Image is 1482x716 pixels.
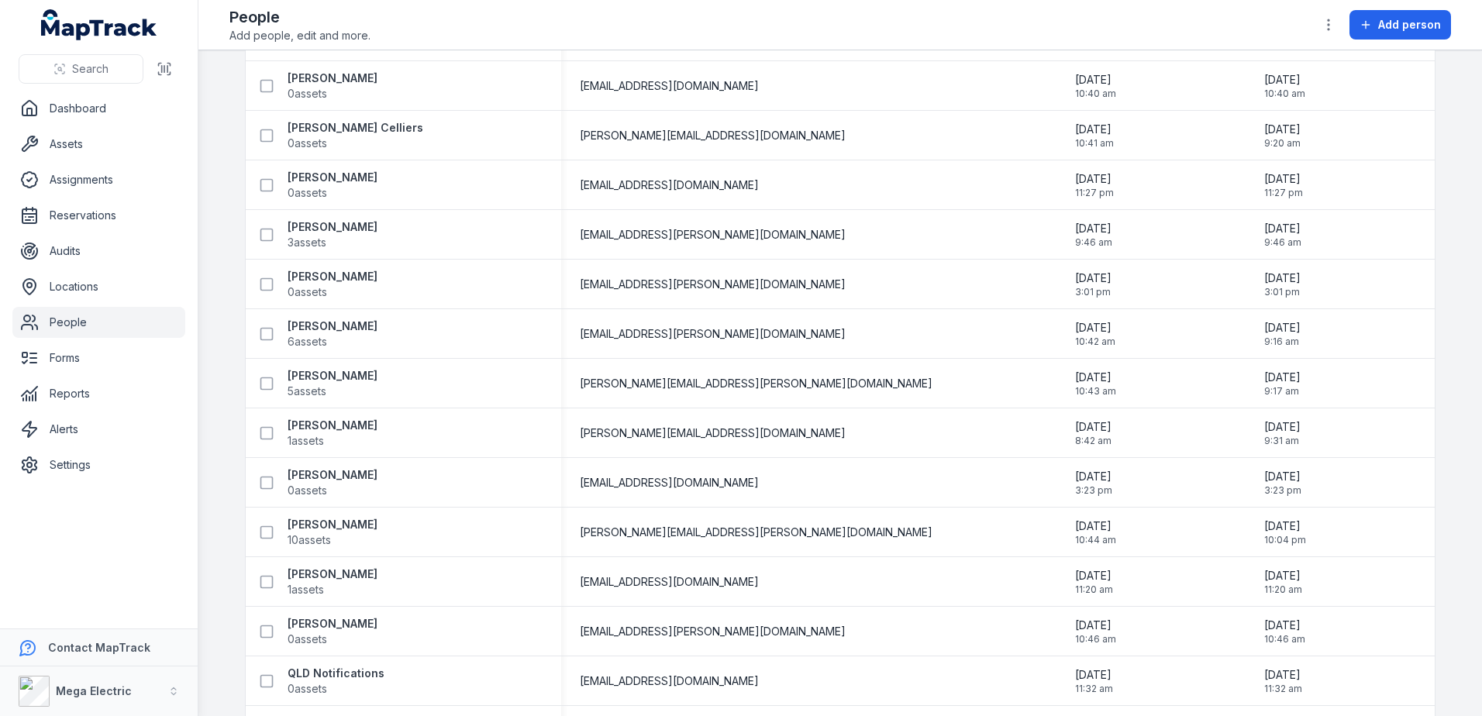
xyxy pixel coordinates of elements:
[1075,286,1111,298] span: 3:01 pm
[288,483,327,498] span: 0 assets
[1075,469,1112,497] time: 17/07/2025, 3:23:23 pm
[1075,221,1112,249] time: 27/06/2025, 9:46:44 am
[1264,518,1306,534] span: [DATE]
[1075,137,1114,150] span: 10:41 am
[1075,618,1116,633] span: [DATE]
[1264,385,1301,398] span: 9:17 am
[1075,320,1115,336] span: [DATE]
[580,673,759,689] span: [EMAIL_ADDRESS][DOMAIN_NAME]
[1075,683,1113,695] span: 11:32 am
[288,318,377,349] a: [PERSON_NAME]6assets
[48,641,150,654] strong: Contact MapTrack
[1075,122,1114,150] time: 16/11/2023, 10:41:23 am
[1264,419,1301,435] span: [DATE]
[580,574,759,590] span: [EMAIL_ADDRESS][DOMAIN_NAME]
[1075,370,1116,398] time: 16/11/2023, 10:43:27 am
[1075,667,1113,695] time: 18/07/2025, 11:32:59 am
[288,384,326,399] span: 5 assets
[1264,122,1301,150] time: 14/08/2025, 9:20:24 am
[288,368,377,399] a: [PERSON_NAME]5assets
[1075,236,1112,249] span: 9:46 am
[1264,435,1301,447] span: 9:31 am
[580,128,846,143] span: [PERSON_NAME][EMAIL_ADDRESS][DOMAIN_NAME]
[288,368,377,384] strong: [PERSON_NAME]
[41,9,157,40] a: MapTrack
[1264,286,1301,298] span: 3:01 pm
[580,376,932,391] span: [PERSON_NAME][EMAIL_ADDRESS][PERSON_NAME][DOMAIN_NAME]
[1075,171,1114,199] time: 25/06/2025, 11:27:03 pm
[1075,518,1116,534] span: [DATE]
[288,666,384,697] a: QLD Notifications0assets
[1264,221,1301,249] time: 27/06/2025, 9:46:44 am
[288,185,327,201] span: 0 assets
[1264,583,1302,596] span: 11:20 am
[288,616,377,647] a: [PERSON_NAME]0assets
[1075,336,1115,348] span: 10:42 am
[1075,633,1116,645] span: 10:46 am
[288,582,324,597] span: 1 assets
[12,129,185,160] a: Assets
[288,517,377,532] strong: [PERSON_NAME]
[288,86,327,102] span: 0 assets
[1264,370,1301,385] span: [DATE]
[1264,667,1302,695] time: 18/07/2025, 11:32:59 am
[1075,385,1116,398] span: 10:43 am
[288,71,377,102] a: [PERSON_NAME]0assets
[580,624,846,639] span: [EMAIL_ADDRESS][PERSON_NAME][DOMAIN_NAME]
[288,467,377,483] strong: [PERSON_NAME]
[1264,534,1306,546] span: 10:04 pm
[288,632,327,647] span: 0 assets
[1075,618,1116,645] time: 16/11/2023, 10:46:02 am
[1075,419,1111,435] span: [DATE]
[288,681,327,697] span: 0 assets
[1075,187,1114,199] span: 11:27 pm
[288,467,377,498] a: [PERSON_NAME]0assets
[580,475,759,491] span: [EMAIL_ADDRESS][DOMAIN_NAME]
[1075,88,1116,100] span: 10:40 am
[1264,618,1305,633] span: [DATE]
[288,433,324,449] span: 1 assets
[1075,270,1111,286] span: [DATE]
[288,334,327,349] span: 6 assets
[288,318,377,334] strong: [PERSON_NAME]
[580,227,846,243] span: [EMAIL_ADDRESS][PERSON_NAME][DOMAIN_NAME]
[288,136,327,151] span: 0 assets
[1264,320,1301,336] span: [DATE]
[1264,122,1301,137] span: [DATE]
[1264,469,1301,497] time: 17/07/2025, 3:23:23 pm
[12,93,185,124] a: Dashboard
[288,418,377,433] strong: [PERSON_NAME]
[1264,469,1301,484] span: [DATE]
[12,307,185,338] a: People
[1264,171,1303,199] time: 25/06/2025, 11:27:03 pm
[19,54,143,84] button: Search
[1264,187,1303,199] span: 11:27 pm
[1075,667,1113,683] span: [DATE]
[1075,484,1112,497] span: 3:23 pm
[1075,435,1111,447] span: 8:42 am
[1264,137,1301,150] span: 9:20 am
[1264,667,1302,683] span: [DATE]
[1264,72,1305,88] span: [DATE]
[288,284,327,300] span: 0 assets
[1264,236,1301,249] span: 9:46 am
[12,200,185,231] a: Reservations
[288,120,423,151] a: [PERSON_NAME] Celliers0assets
[12,164,185,195] a: Assignments
[1264,88,1305,100] span: 10:40 am
[580,326,846,342] span: [EMAIL_ADDRESS][PERSON_NAME][DOMAIN_NAME]
[1075,583,1113,596] span: 11:20 am
[1075,270,1111,298] time: 14/07/2025, 3:01:05 pm
[1264,320,1301,348] time: 14/08/2025, 9:16:45 am
[580,525,932,540] span: [PERSON_NAME][EMAIL_ADDRESS][PERSON_NAME][DOMAIN_NAME]
[1075,469,1112,484] span: [DATE]
[1264,484,1301,497] span: 3:23 pm
[288,219,377,250] a: [PERSON_NAME]3assets
[229,6,370,28] h2: People
[1349,10,1451,40] button: Add person
[1075,419,1111,447] time: 31/05/2023, 8:42:31 am
[580,177,759,193] span: [EMAIL_ADDRESS][DOMAIN_NAME]
[288,666,384,681] strong: QLD Notifications
[1075,72,1116,88] span: [DATE]
[1264,270,1301,286] span: [DATE]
